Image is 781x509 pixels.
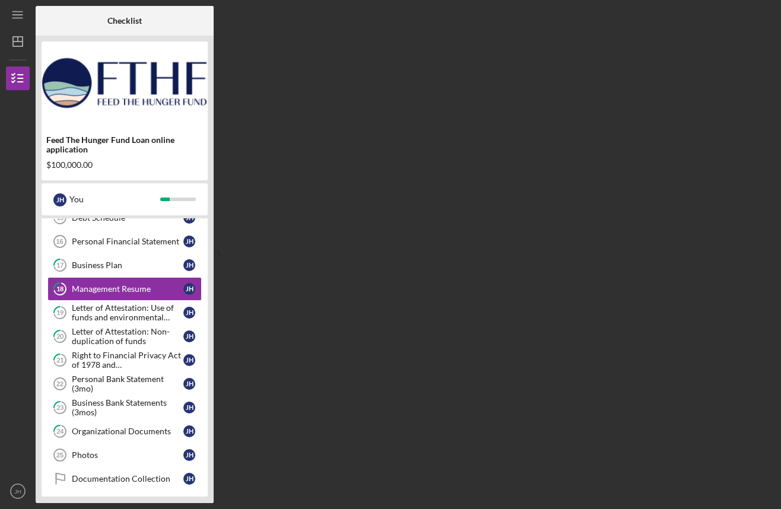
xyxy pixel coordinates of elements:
div: J H [183,307,195,319]
tspan: 24 [56,428,64,435]
div: Right to Financial Privacy Act of 1978 and Acknowledgement [72,351,183,370]
div: Business Plan [72,260,183,270]
text: JH [14,488,21,495]
div: J H [183,402,195,413]
div: Personal Bank Statement (3mo) [72,374,183,393]
a: 19Letter of Attestation: Use of funds and environmental complianceJH [47,301,202,325]
a: 17Business PlanJH [47,253,202,277]
div: Organizational Documents [72,427,183,436]
a: Documentation CollectionJH [47,467,202,491]
b: Checklist [107,16,142,26]
div: J H [53,193,66,206]
a: 16Personal Financial StatementJH [47,230,202,253]
div: J H [183,425,195,437]
tspan: 19 [56,309,64,317]
tspan: 18 [56,285,64,293]
a: 24Organizational DocumentsJH [47,419,202,443]
div: Letter of Attestation: Use of funds and environmental compliance [72,303,183,322]
a: 18Management ResumeJH [47,277,202,301]
a: 25PhotosJH [47,443,202,467]
a: 22Personal Bank Statement (3mo)JH [47,372,202,396]
div: Letter of Attestation: Non-duplication of funds [72,327,183,346]
a: 20Letter of Attestation: Non-duplication of fundsJH [47,325,202,348]
tspan: 23 [56,404,64,412]
tspan: 22 [56,380,64,387]
tspan: 16 [56,238,63,245]
div: Photos [72,450,183,460]
div: $100,000.00 [46,160,203,170]
a: 21Right to Financial Privacy Act of 1978 and AcknowledgementJH [47,348,202,372]
div: Personal Financial Statement [72,237,183,246]
div: You [69,189,160,209]
a: 23Business Bank Statements (3mos)JH [47,396,202,419]
div: J H [183,449,195,461]
tspan: 21 [56,357,64,364]
tspan: 25 [56,451,64,459]
div: J H [183,473,195,485]
div: Documentation Collection [72,474,183,483]
div: J H [183,236,195,247]
div: Management Resume [72,284,183,294]
div: J H [183,283,195,295]
tspan: 15 [56,214,64,222]
tspan: 20 [56,333,64,341]
tspan: 17 [56,262,64,269]
div: Feed The Hunger Fund Loan online application [46,135,203,154]
div: J H [183,259,195,271]
img: Product logo [42,47,208,119]
div: J H [183,354,195,366]
button: JH [6,479,30,503]
div: J H [183,378,195,390]
div: Business Bank Statements (3mos) [72,398,183,417]
div: J H [183,330,195,342]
